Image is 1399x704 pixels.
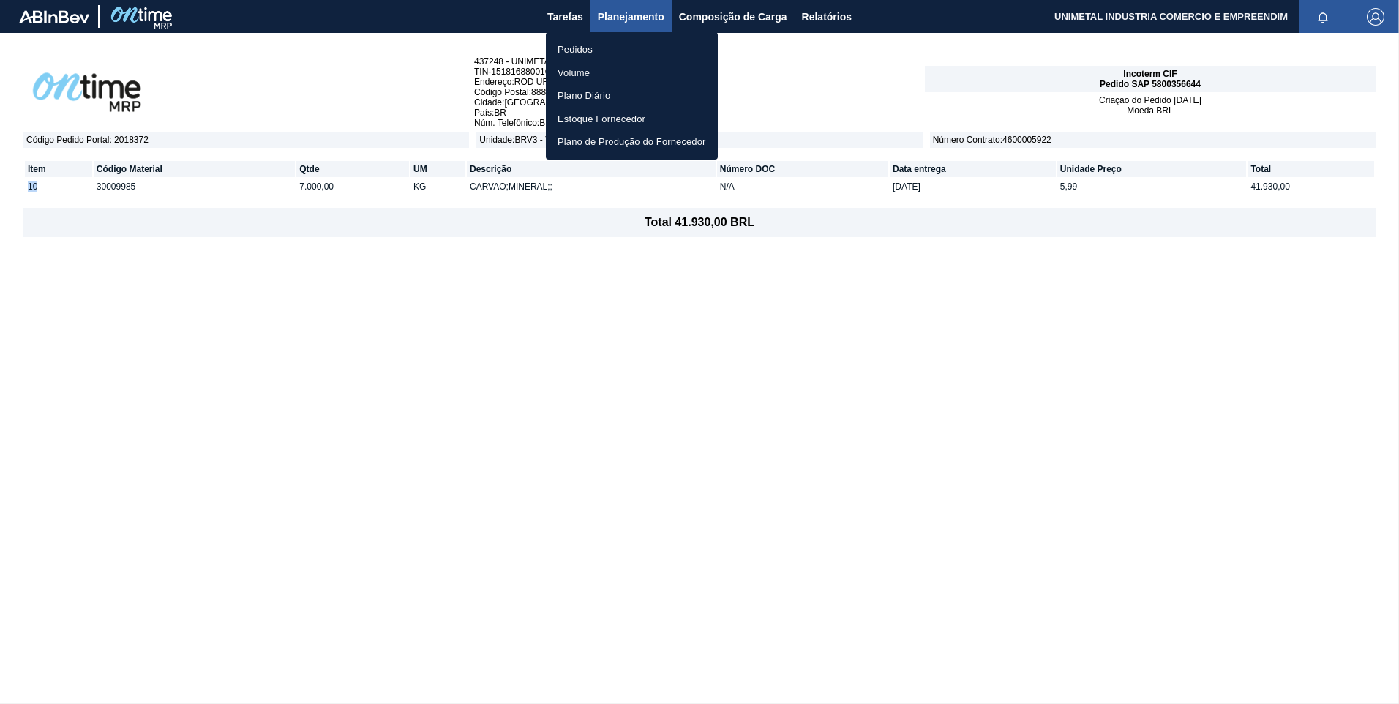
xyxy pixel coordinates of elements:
[546,61,718,85] a: Volume
[546,130,718,154] a: Plano de Produção do Fornecedor
[546,108,718,131] a: Estoque Fornecedor
[546,84,718,108] a: Plano Diário
[546,38,718,61] a: Pedidos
